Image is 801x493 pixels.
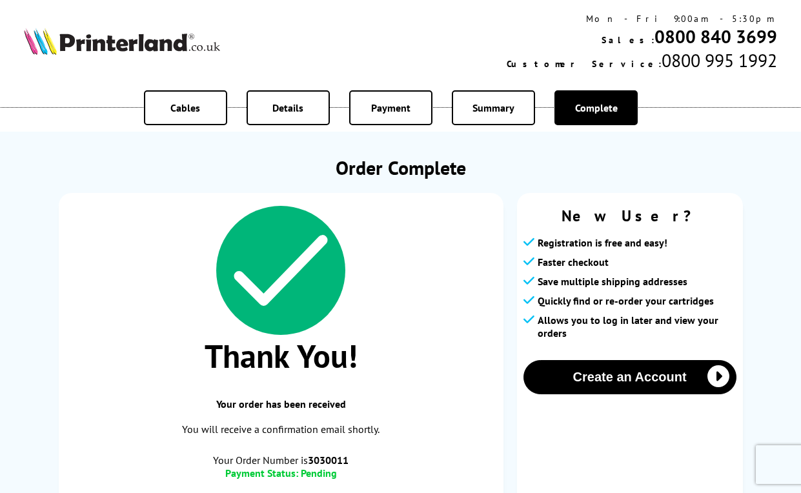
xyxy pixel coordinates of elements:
p: You will receive a confirmation email shortly. [72,421,491,438]
span: New User? [523,206,736,226]
div: Mon - Fri 9:00am - 5:30pm [507,13,777,25]
span: Faster checkout [538,256,609,268]
a: 0800 840 3699 [654,25,777,48]
span: Pending [301,467,337,479]
b: 3030011 [308,454,349,467]
span: Your Order Number is [72,454,491,467]
button: Create an Account [523,360,736,394]
span: 0800 995 1992 [662,48,777,72]
span: Registration is free and easy! [538,236,667,249]
span: Cables [170,101,200,114]
span: Complete [575,101,618,114]
span: Summary [472,101,514,114]
span: Payment Status: [225,467,298,479]
span: Save multiple shipping addresses [538,275,687,288]
span: Details [272,101,303,114]
span: Thank You! [72,335,491,377]
h1: Order Complete [59,155,743,180]
img: Printerland Logo [24,28,219,55]
span: Customer Service: [507,58,662,70]
span: Sales: [602,34,654,46]
span: Quickly find or re-order your cartridges [538,294,714,307]
span: Allows you to log in later and view your orders [538,314,736,339]
span: Payment [371,101,411,114]
span: Your order has been received [72,397,491,410]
